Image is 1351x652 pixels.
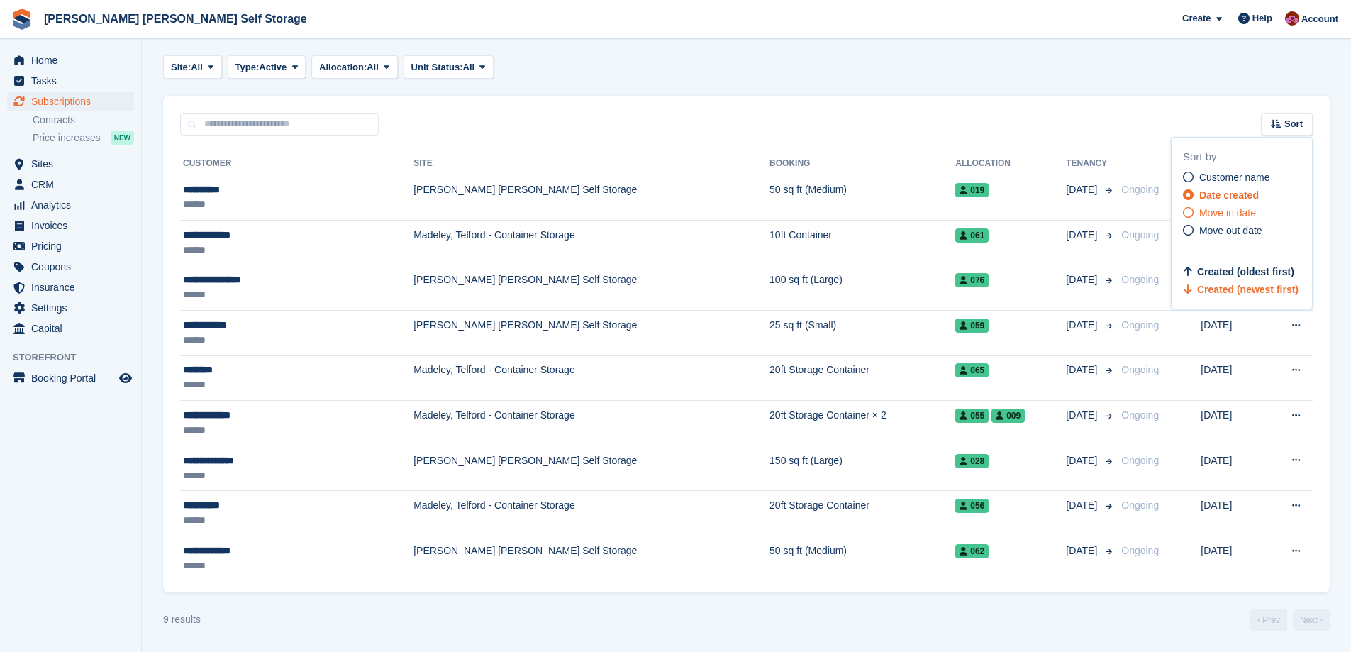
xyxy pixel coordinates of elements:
a: Preview store [117,370,134,387]
span: Type: [235,60,260,74]
td: [PERSON_NAME] [PERSON_NAME] Self Storage [413,446,769,491]
a: menu [7,298,134,318]
span: [DATE] [1066,408,1100,423]
span: 076 [955,273,989,287]
span: Tasks [31,71,116,91]
td: [DATE] [1201,446,1265,491]
span: 019 [955,183,989,197]
span: Created (oldest first) [1197,266,1294,277]
td: [DATE] [1201,310,1265,355]
span: Price increases [33,131,101,145]
span: Booking Portal [31,368,116,388]
span: All [463,60,475,74]
td: [PERSON_NAME] [PERSON_NAME] Self Storage [413,265,769,311]
td: 50 sq ft (Medium) [769,175,955,221]
td: 20ft Storage Container [769,491,955,536]
button: Allocation: All [311,55,398,79]
span: [DATE] [1066,272,1100,287]
span: Active [259,60,287,74]
td: [DATE] [1201,536,1265,580]
span: [DATE] [1066,228,1100,243]
td: [DATE] [1201,355,1265,401]
span: 062 [955,544,989,558]
span: Home [31,50,116,70]
td: [PERSON_NAME] [PERSON_NAME] Self Storage [413,536,769,580]
td: 10ft Container [769,220,955,265]
span: Ongoing [1121,499,1159,511]
th: Booking [769,153,955,175]
span: [DATE] [1066,543,1100,558]
span: Insurance [31,277,116,297]
td: 150 sq ft (Large) [769,446,955,491]
a: menu [7,50,134,70]
span: All [191,60,203,74]
a: Price increases NEW [33,130,134,145]
span: Ongoing [1121,184,1159,195]
span: 059 [955,319,989,333]
td: [DATE] [1201,491,1265,536]
span: Help [1252,11,1272,26]
div: NEW [111,131,134,145]
a: menu [7,368,134,388]
span: 009 [991,409,1025,423]
span: Ongoing [1121,364,1159,375]
span: Move out date [1199,225,1262,236]
a: menu [7,71,134,91]
a: Date created [1183,188,1312,203]
td: [PERSON_NAME] [PERSON_NAME] Self Storage [413,175,769,221]
a: menu [7,92,134,111]
a: menu [7,236,134,256]
span: Subscriptions [31,92,116,111]
span: 055 [955,409,989,423]
span: Coupons [31,257,116,277]
div: Sort by [1183,149,1312,165]
a: Created (newest first) [1183,284,1299,295]
a: menu [7,277,134,297]
span: Ongoing [1121,274,1159,285]
span: Sites [31,154,116,174]
span: Allocation: [319,60,367,74]
span: Ongoing [1121,455,1159,466]
span: Ongoing [1121,229,1159,241]
span: Sort [1284,117,1303,131]
span: Ongoing [1121,545,1159,556]
button: Type: Active [228,55,306,79]
th: Customer [180,153,413,175]
a: menu [7,195,134,215]
span: Move in date [1199,207,1256,219]
a: Next [1293,609,1330,631]
nav: Page [1247,609,1333,631]
span: 056 [955,499,989,513]
span: All [367,60,379,74]
span: Account [1301,12,1338,26]
span: 028 [955,454,989,468]
span: Settings [31,298,116,318]
a: [PERSON_NAME] [PERSON_NAME] Self Storage [38,7,313,31]
span: Analytics [31,195,116,215]
img: stora-icon-8386f47178a22dfd0bd8f6a31ec36ba5ce8667c1dd55bd0f319d3a0aa187defe.svg [11,9,33,30]
span: 065 [955,363,989,377]
td: 20ft Storage Container × 2 [769,401,955,446]
a: menu [7,154,134,174]
th: Site [413,153,769,175]
span: Capital [31,319,116,338]
a: Previous [1250,609,1287,631]
td: Madeley, Telford - Container Storage [413,491,769,536]
span: Create [1182,11,1211,26]
a: menu [7,216,134,236]
span: CRM [31,175,116,194]
td: 100 sq ft (Large) [769,265,955,311]
a: menu [7,257,134,277]
span: Storefront [13,350,141,365]
a: Created (oldest first) [1183,266,1294,277]
span: Invoices [31,216,116,236]
td: [DATE] [1201,401,1265,446]
span: Ongoing [1121,409,1159,421]
span: Customer name [1199,172,1270,183]
span: Unit Status: [411,60,463,74]
span: Created (newest first) [1197,284,1299,295]
td: Madeley, Telford - Container Storage [413,220,769,265]
button: Site: All [163,55,222,79]
span: Site: [171,60,191,74]
span: Ongoing [1121,319,1159,331]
